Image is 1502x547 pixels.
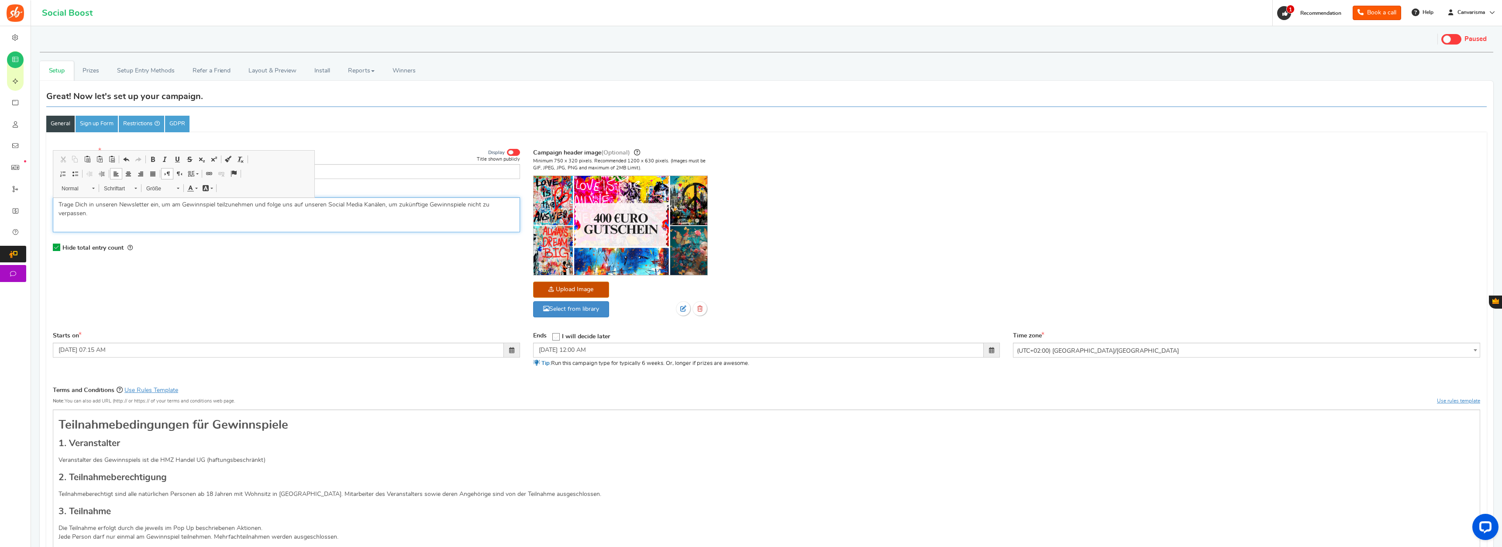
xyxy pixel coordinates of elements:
a: Sign up Form [76,116,118,132]
a: Linksbündig [110,168,122,179]
a: Als Klartext einfügen (Strg+Umschalt+V) [93,154,106,165]
label: Terms and Conditions [53,385,178,395]
span: Hide total entry count [62,245,124,251]
a: Setup [40,61,74,81]
a: Einzug vergrößern [96,168,108,179]
a: Layout & Preview [240,61,305,81]
a: Zentriert [122,168,134,179]
a: Formatierung kopieren (Strg+Umschalt+C) [222,154,234,165]
label: Ends [533,332,547,341]
button: Gratisfaction [1489,296,1502,309]
a: Install [305,61,339,81]
a: Refer a Friend [184,61,240,81]
a: Formatierung entfernen [234,154,247,165]
a: Kursiv (Strg+I) [159,154,171,165]
b: Note: [53,399,65,403]
span: Gratisfaction [1492,298,1499,304]
a: Hintergrundfarbe [200,182,215,194]
a: Use rules template [1437,398,1480,403]
a: Blocksatz [147,168,159,179]
span: Display [488,150,505,156]
a: Tiefgestellt [196,154,208,165]
span: (UTC+02:00) Europe/Berlin [1013,343,1480,358]
a: Help [1408,5,1438,19]
span: Tip: [541,361,551,366]
label: Starts on [53,332,82,341]
span: 1 [1286,5,1295,14]
a: Durchgestrichen [183,154,196,165]
label: Campaign name [53,148,103,158]
span: Größe [142,183,172,194]
span: Normal [57,183,88,194]
a: Unterstrichen (Strg+U) [171,154,183,165]
span: Help [1420,9,1433,16]
a: Schriftart [99,182,141,194]
a: Leserichtung von Rechts nach Links [173,168,186,179]
a: Wiederherstellen (Strg+Y) [132,154,145,165]
span: (UTC+02:00) Europe/Berlin [1013,343,1480,359]
a: GDPR [165,116,189,132]
a: Select from library [533,301,609,317]
a: Sprache festlegen [186,168,201,179]
h1: Teilnahmebedingungen für Gewinnspiele [59,421,1474,430]
a: Rechtsbündig [134,168,147,179]
a: Reports [339,61,384,81]
span: Paused [1464,36,1487,42]
h2: 1. Veranstalter [59,438,1474,448]
a: Ausschneiden (Strg+X) [57,154,69,165]
a: General [46,116,75,132]
em: New [24,160,26,162]
h1: Social Boost [42,8,93,18]
a: Anker [227,168,240,179]
span: Canvarisma [1454,9,1488,16]
a: Link entfernen [215,168,227,179]
a: 1 Recommendation [1276,6,1346,20]
h3: Great! Now let's set up your campaign. [46,92,203,101]
p: Die Teilnahme erfolgt durch die jeweils im Pop Up beschriebenen Aktionen. Jede Person darf nur ei... [59,524,1474,541]
a: Prizes [74,61,108,81]
span: (Optional) [601,150,630,156]
a: Restrictions [119,116,164,132]
span: This image will be displayed as header image for your campaign. Preview & change this image at an... [634,149,640,156]
label: Time zone [1013,332,1044,341]
p: Trage Dich in unseren Newsletter ein, um am Gewinnspiel teilzunehmen und folge uns auf unseren So... [59,200,514,218]
a: Link einfügen/editieren (Strg+K) [203,168,215,179]
h2: 2. Teilnahmeberechtigung [59,472,1474,482]
a: Größe [141,182,184,194]
p: Run this campaign type for typically 6 weeks. Or, longer if prizes are awesome. [533,360,1000,368]
a: Rückgängig (Strg+Z) [120,154,132,165]
span: Recommendation [1300,10,1341,16]
label: Campaign header image [533,148,640,158]
a: Use Rules Template [124,387,178,393]
h2: 3. Teilnahme [59,506,1474,516]
a: Einzug verkleinern [83,168,96,179]
span: Schriftart [100,183,130,194]
p: Veranstalter des Gewinnspiels ist die HMZ Handel UG (haftungsbeschränkt) [59,456,1474,464]
a: Liste [69,168,81,179]
a: Textfarbe [185,182,200,194]
a: Kopieren (Strg+C) [69,154,81,165]
a: Hochgestellt [208,154,220,165]
iframe: LiveChat chat widget [1465,510,1502,547]
a: Aus Word einfügen [106,154,118,165]
span: I will decide later [562,334,610,340]
div: WYSIWYG-Editor, competition_desc [53,197,520,232]
a: Einfügen (Strg+V) [81,154,93,165]
p: Teilnahmeberechtigt sind alle natürlichen Personen ab 18 Jahren mit Wohnsitz in [GEOGRAPHIC_DATA]... [59,490,1474,499]
small: You can also add URL (http:// or https:// of your terms and conditions web page. [53,399,235,403]
img: Social Boost [7,4,24,22]
span: Winners [393,68,416,74]
a: Book a call [1353,6,1401,20]
p: Minimum 750 x 320 pixels. Recommended 1200 x 630 pixels. (Images must be GIF, JPEG, JPG, PNG and ... [533,158,708,171]
a: Normal [57,182,99,194]
a: Fett (Strg+B) [147,154,159,165]
span: Enter the Terms and Conditions of your campaign [117,386,123,393]
a: Setup Entry Methods [108,61,183,81]
div: Title shown publicly [477,156,520,162]
a: Nummerierte Liste einfügen/entfernen [57,168,69,179]
a: Leserichtung von Links nach Rechts [161,168,173,179]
